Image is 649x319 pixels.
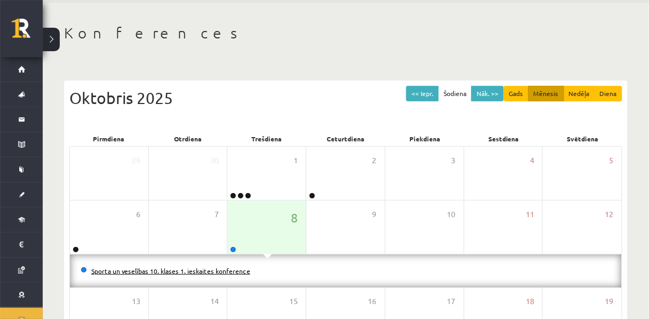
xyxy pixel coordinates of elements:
[406,86,439,101] button: << Iepr.
[294,155,298,166] span: 1
[385,131,464,146] div: Piekdiena
[306,131,385,146] div: Ceturtdiena
[543,131,622,146] div: Svētdiena
[12,19,43,45] a: Rīgas 1. Tālmācības vidusskola
[530,155,534,166] span: 4
[69,86,622,110] div: Oktobris 2025
[610,155,614,166] span: 5
[373,155,377,166] span: 2
[447,209,456,220] span: 10
[605,296,614,307] span: 19
[64,24,628,42] h1: Konferences
[526,296,534,307] span: 18
[210,155,219,166] span: 30
[227,131,306,146] div: Trešdiena
[132,155,140,166] span: 29
[132,296,140,307] span: 13
[528,86,564,101] button: Mēnesis
[564,86,595,101] button: Nedēļa
[289,296,298,307] span: 15
[215,209,219,220] span: 7
[373,209,377,220] span: 9
[368,296,377,307] span: 16
[605,209,614,220] span: 12
[291,209,298,227] span: 8
[504,86,529,101] button: Gads
[447,296,456,307] span: 17
[69,131,148,146] div: Pirmdiena
[471,86,504,101] button: Nāk. >>
[91,267,250,275] a: Sporta un veselības 10. klases 1. ieskaites konference
[526,209,534,220] span: 11
[464,131,543,146] div: Sestdiena
[438,86,472,101] button: Šodiena
[148,131,227,146] div: Otrdiena
[595,86,622,101] button: Diena
[452,155,456,166] span: 3
[210,296,219,307] span: 14
[136,209,140,220] span: 6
